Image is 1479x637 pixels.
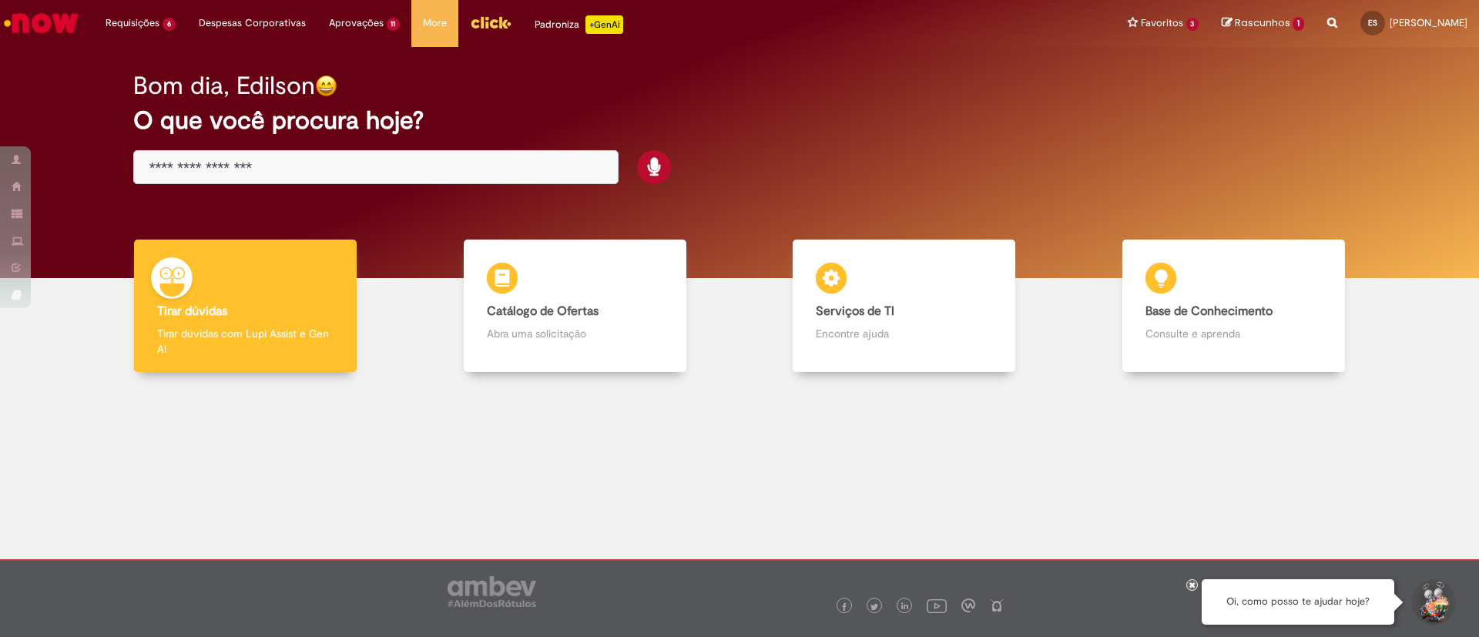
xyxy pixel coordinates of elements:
[1368,18,1377,28] span: ES
[1145,326,1322,341] p: Consulte e aprenda
[990,598,1004,612] img: logo_footer_naosei.png
[816,326,992,341] p: Encontre ajuda
[840,603,848,611] img: logo_footer_facebook.png
[585,15,623,34] p: +GenAi
[448,576,536,607] img: logo_footer_ambev_rotulo_gray.png
[157,303,227,319] b: Tirar dúvidas
[2,8,81,39] img: ServiceNow
[816,303,894,319] b: Serviços de TI
[315,75,337,97] img: happy-face.png
[157,326,334,357] p: Tirar dúvidas com Lupi Assist e Gen Ai
[1293,17,1304,31] span: 1
[470,11,511,34] img: click_logo_yellow_360x200.png
[901,602,909,612] img: logo_footer_linkedin.png
[535,15,623,34] div: Padroniza
[927,595,947,615] img: logo_footer_youtube.png
[1141,15,1183,31] span: Favoritos
[487,326,663,341] p: Abra uma solicitação
[1390,16,1467,29] span: [PERSON_NAME]
[81,240,411,373] a: Tirar dúvidas Tirar dúvidas com Lupi Assist e Gen Ai
[1202,579,1394,625] div: Oi, como posso te ajudar hoje?
[1145,303,1273,319] b: Base de Conhecimento
[329,15,384,31] span: Aprovações
[961,598,975,612] img: logo_footer_workplace.png
[1222,16,1304,31] a: Rascunhos
[1186,18,1199,31] span: 3
[487,303,599,319] b: Catálogo de Ofertas
[411,240,740,373] a: Catálogo de Ofertas Abra uma solicitação
[199,15,306,31] span: Despesas Corporativas
[1069,240,1399,373] a: Base de Conhecimento Consulte e aprenda
[423,15,447,31] span: More
[387,18,401,31] span: 11
[133,107,1347,134] h2: O que você procura hoje?
[133,72,315,99] h2: Bom dia, Edilson
[1410,579,1456,625] button: Iniciar Conversa de Suporte
[163,18,176,31] span: 6
[739,240,1069,373] a: Serviços de TI Encontre ajuda
[106,15,159,31] span: Requisições
[870,603,878,611] img: logo_footer_twitter.png
[1235,15,1290,30] span: Rascunhos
